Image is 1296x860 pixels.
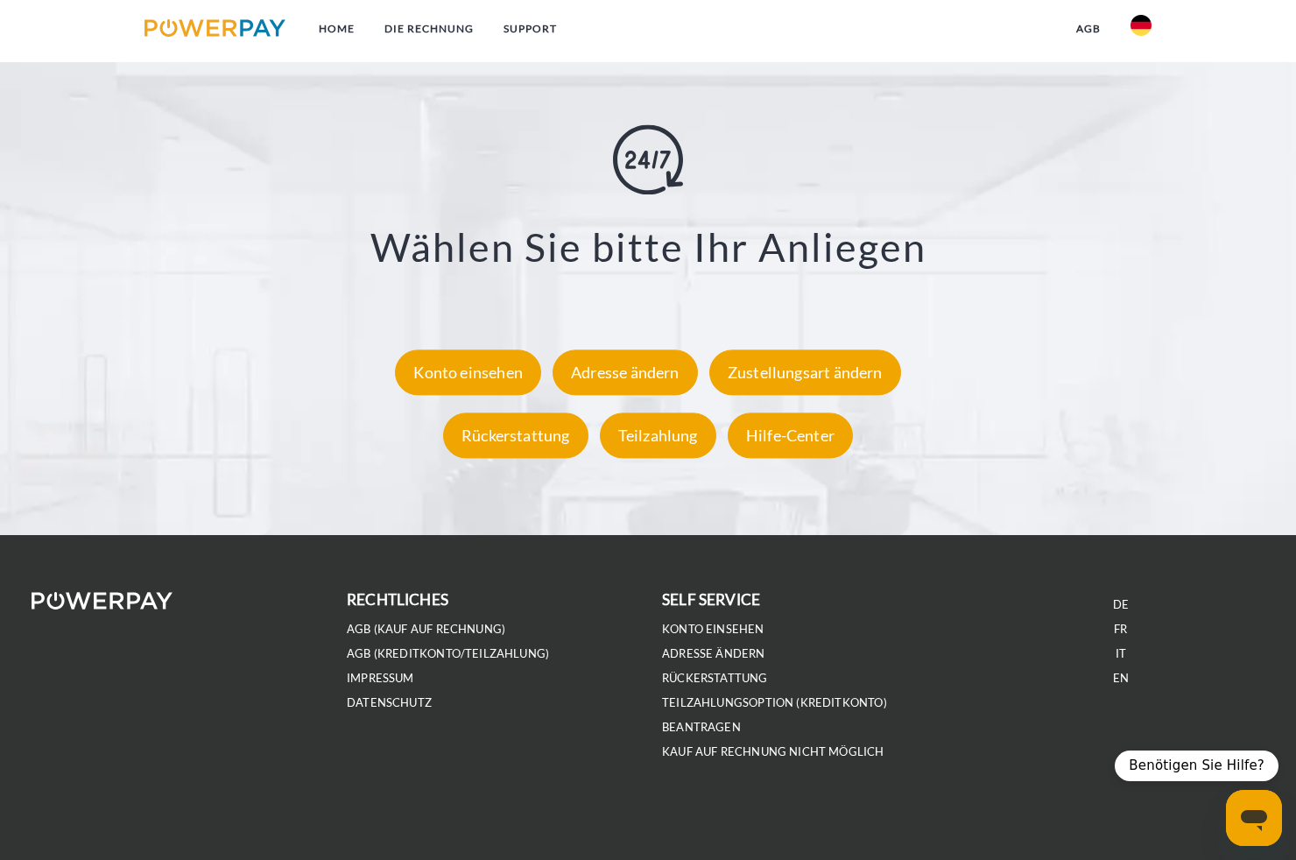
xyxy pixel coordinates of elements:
a: Teilzahlung [595,426,721,445]
a: FR [1114,622,1127,637]
a: IMPRESSUM [347,671,414,686]
div: Zustellungsart ändern [709,349,901,395]
b: rechtliches [347,590,448,609]
img: online-shopping.svg [613,124,683,194]
a: SUPPORT [489,13,572,45]
a: Home [304,13,370,45]
a: Konto einsehen [662,622,764,637]
a: Rückerstattung [662,671,768,686]
a: IT [1116,646,1126,661]
a: Kauf auf Rechnung nicht möglich [662,744,884,759]
a: AGB (Kreditkonto/Teilzahlung) [347,646,549,661]
div: Adresse ändern [553,349,698,395]
div: Hilfe-Center [728,412,853,458]
a: Adresse ändern [662,646,765,661]
a: DATENSCHUTZ [347,695,432,710]
img: logo-powerpay.svg [144,19,285,37]
a: DIE RECHNUNG [370,13,489,45]
a: EN [1113,671,1129,686]
div: Benötigen Sie Hilfe? [1115,751,1278,781]
a: Zustellungsart ändern [705,363,905,382]
a: Rückerstattung [439,426,593,445]
h3: Wählen Sie bitte Ihr Anliegen [87,222,1209,271]
div: Konto einsehen [395,349,541,395]
div: Teilzahlung [600,412,716,458]
a: Hilfe-Center [723,426,857,445]
iframe: Schaltfläche zum Öffnen des Messaging-Fensters; Konversation läuft [1226,790,1282,846]
a: agb [1061,13,1116,45]
a: Konto einsehen [391,363,546,382]
a: Adresse ändern [548,363,702,382]
div: Rückerstattung [443,412,588,458]
a: AGB (Kauf auf Rechnung) [347,622,505,637]
img: logo-powerpay-white.svg [32,592,173,610]
a: DE [1113,597,1129,612]
a: Teilzahlungsoption (KREDITKONTO) beantragen [662,695,887,735]
b: self service [662,590,760,609]
img: de [1130,15,1152,36]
